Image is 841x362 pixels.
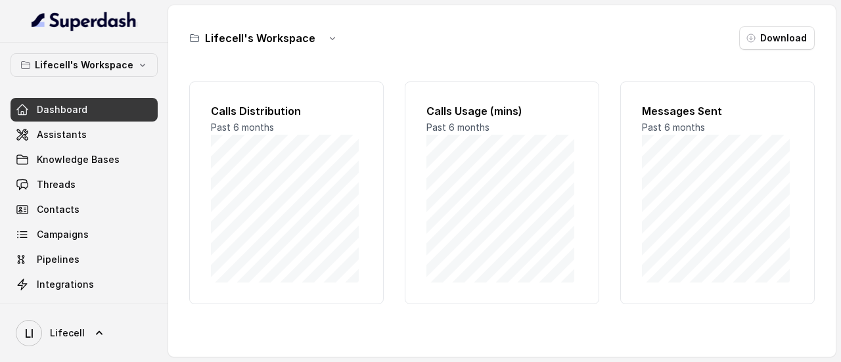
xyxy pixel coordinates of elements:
[37,228,89,241] span: Campaigns
[426,122,489,133] span: Past 6 months
[37,303,94,316] span: API Settings
[11,198,158,221] a: Contacts
[50,327,85,340] span: Lifecell
[25,327,34,340] text: LI
[642,103,793,119] h2: Messages Sent
[642,122,705,133] span: Past 6 months
[11,273,158,296] a: Integrations
[11,315,158,351] a: Lifecell
[739,26,815,50] button: Download
[37,153,120,166] span: Knowledge Bases
[37,103,87,116] span: Dashboard
[426,103,578,119] h2: Calls Usage (mins)
[11,98,158,122] a: Dashboard
[205,30,315,46] h3: Lifecell's Workspace
[11,223,158,246] a: Campaigns
[211,103,362,119] h2: Calls Distribution
[11,148,158,171] a: Knowledge Bases
[35,57,133,73] p: Lifecell's Workspace
[11,53,158,77] button: Lifecell's Workspace
[32,11,137,32] img: light.svg
[211,122,274,133] span: Past 6 months
[11,173,158,196] a: Threads
[37,253,80,266] span: Pipelines
[37,278,94,291] span: Integrations
[37,178,76,191] span: Threads
[11,248,158,271] a: Pipelines
[37,128,87,141] span: Assistants
[11,123,158,147] a: Assistants
[11,298,158,321] a: API Settings
[37,203,80,216] span: Contacts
